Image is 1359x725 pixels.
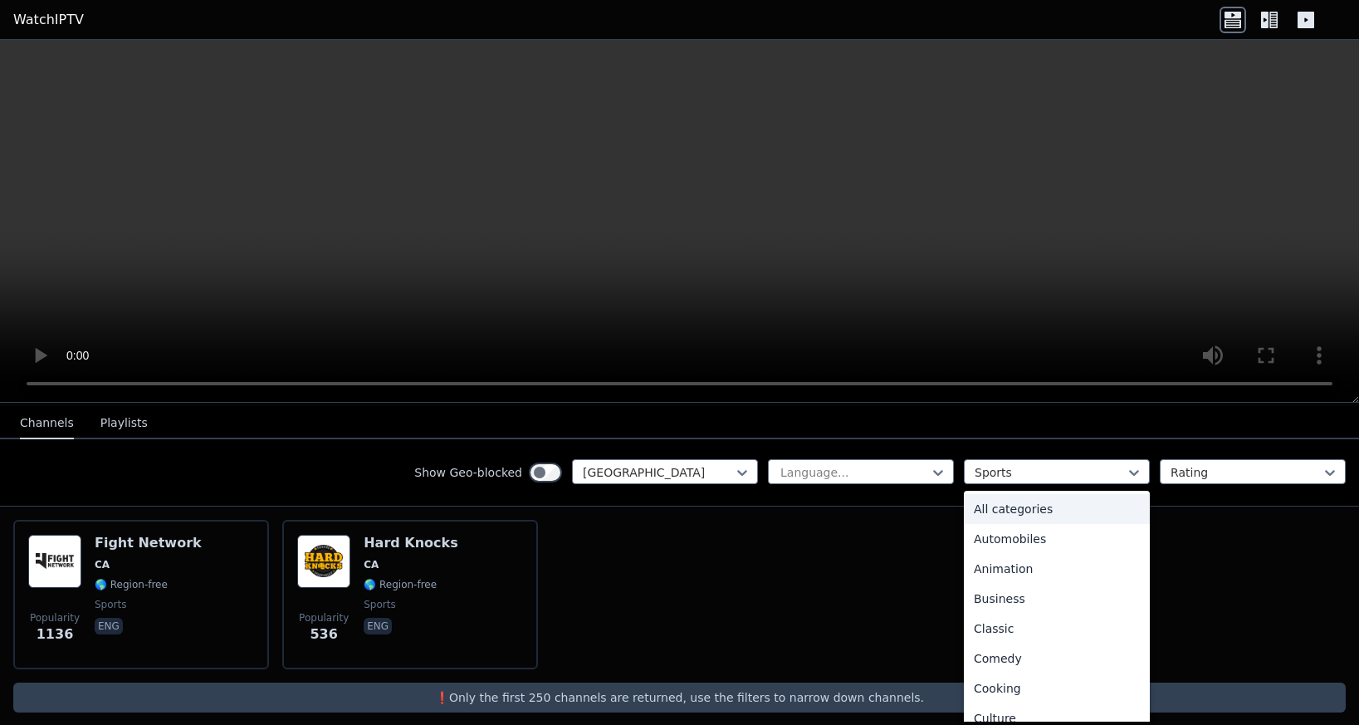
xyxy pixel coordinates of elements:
div: Comedy [964,644,1150,674]
span: CA [364,558,379,571]
span: 🌎 Region-free [95,578,168,591]
span: Popularity [30,611,80,625]
span: CA [95,558,110,571]
div: Classic [964,614,1150,644]
p: eng [364,618,392,634]
div: Cooking [964,674,1150,703]
span: 🌎 Region-free [364,578,437,591]
span: 1136 [37,625,74,644]
button: Channels [20,408,74,439]
h6: Fight Network [95,535,202,551]
div: Business [964,584,1150,614]
div: Animation [964,554,1150,584]
p: eng [95,618,123,634]
span: sports [364,598,395,611]
img: Hard Knocks [297,535,350,588]
p: ❗️Only the first 250 channels are returned, use the filters to narrow down channels. [20,689,1339,706]
span: Popularity [299,611,349,625]
span: sports [95,598,126,611]
span: 536 [310,625,337,644]
img: Fight Network [28,535,81,588]
div: All categories [964,494,1150,524]
div: Automobiles [964,524,1150,554]
h6: Hard Knocks [364,535,458,551]
button: Playlists [100,408,148,439]
a: WatchIPTV [13,10,84,30]
label: Show Geo-blocked [414,464,522,481]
